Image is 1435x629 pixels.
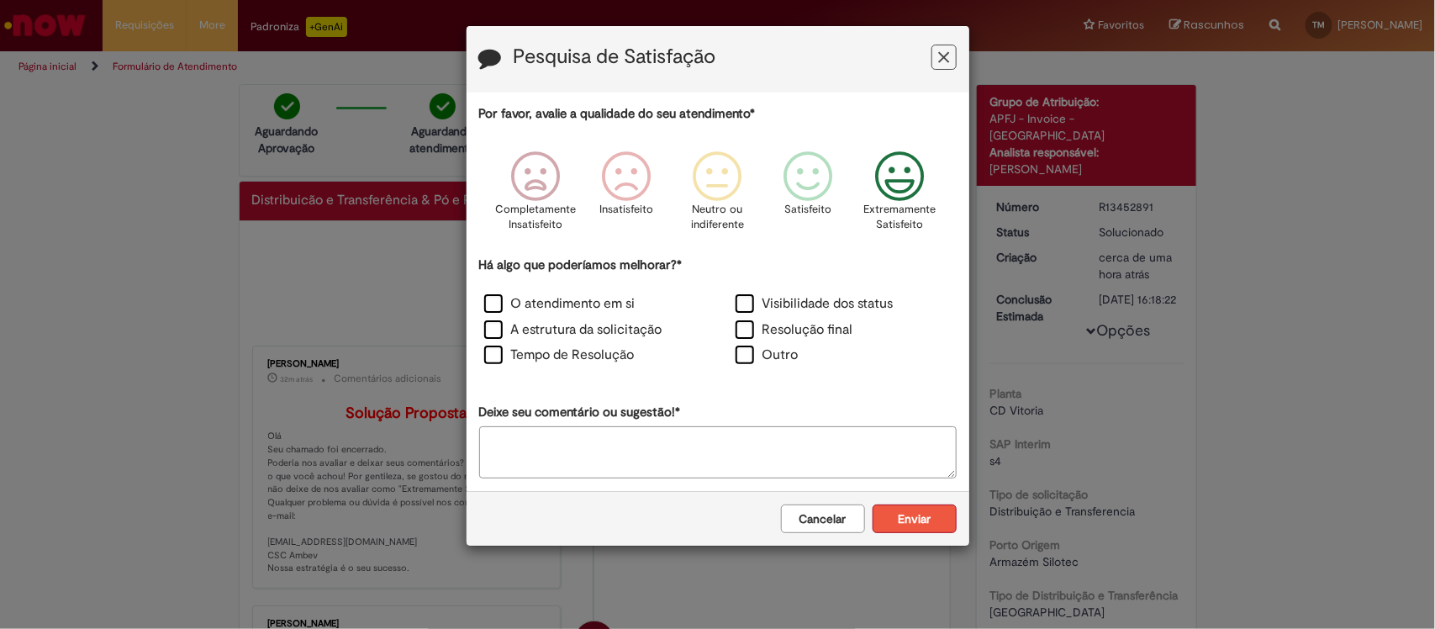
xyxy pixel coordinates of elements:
[479,404,681,421] label: Deixe seu comentário ou sugestão!*
[479,256,957,370] div: Há algo que poderíamos melhorar?*
[674,139,760,254] div: Neutro ou indiferente
[785,202,832,218] p: Satisfeito
[873,505,957,533] button: Enviar
[479,105,756,123] label: Por favor, avalie a qualidade do seu atendimento*
[863,202,936,233] p: Extremamente Satisfeito
[857,139,942,254] div: Extremamente Satisfeito
[766,139,852,254] div: Satisfeito
[736,320,853,340] label: Resolução final
[493,139,578,254] div: Completamente Insatisfeito
[514,46,716,68] label: Pesquisa de Satisfação
[781,505,865,533] button: Cancelar
[736,294,894,314] label: Visibilidade dos status
[736,346,799,365] label: Outro
[599,202,653,218] p: Insatisfeito
[484,294,636,314] label: O atendimento em si
[484,346,635,365] label: Tempo de Resolução
[583,139,669,254] div: Insatisfeito
[687,202,747,233] p: Neutro ou indiferente
[495,202,576,233] p: Completamente Insatisfeito
[484,320,662,340] label: A estrutura da solicitação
